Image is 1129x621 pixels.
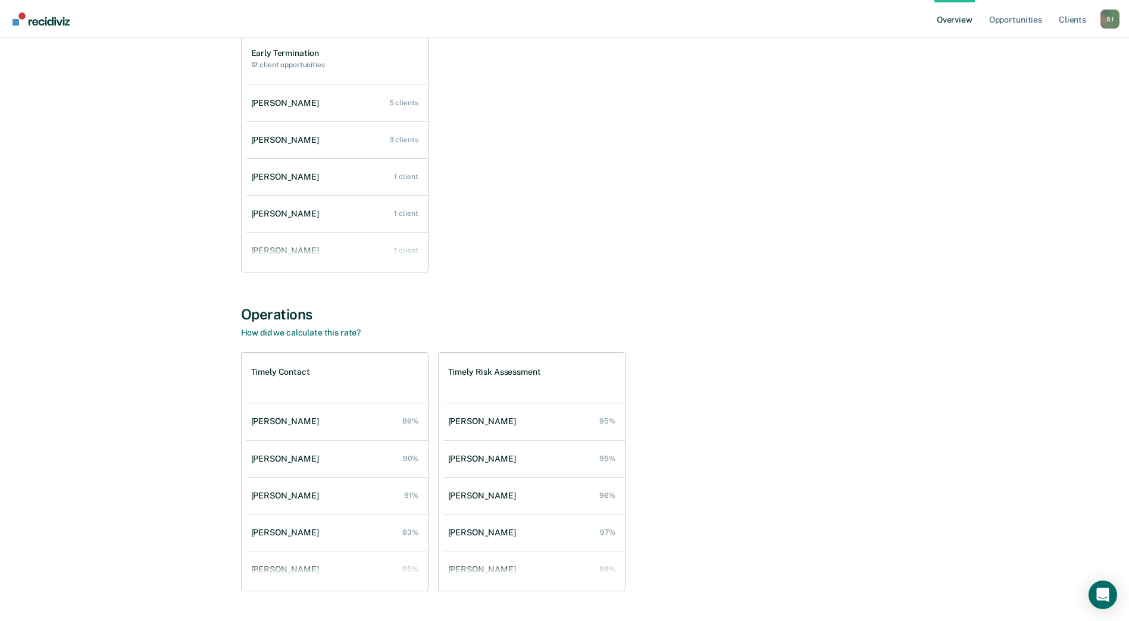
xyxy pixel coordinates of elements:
[251,416,324,426] div: [PERSON_NAME]
[251,48,325,58] h1: Early Termination
[246,86,428,120] a: [PERSON_NAME] 5 clients
[1100,10,1119,29] div: S J
[402,528,418,537] div: 93%
[448,564,521,575] div: [PERSON_NAME]
[443,516,625,550] a: [PERSON_NAME] 97%
[389,136,418,144] div: 3 clients
[599,565,615,573] div: 98%
[251,528,324,538] div: [PERSON_NAME]
[443,553,625,586] a: [PERSON_NAME] 98%
[251,454,324,464] div: [PERSON_NAME]
[246,160,428,194] a: [PERSON_NAME] 1 client
[12,12,70,26] img: Recidiviz
[599,491,615,500] div: 96%
[599,454,615,463] div: 95%
[394,246,418,255] div: 1 client
[389,99,418,107] div: 5 clients
[448,454,521,464] div: [PERSON_NAME]
[394,172,418,181] div: 1 client
[599,417,615,425] div: 95%
[403,454,418,463] div: 90%
[251,172,324,182] div: [PERSON_NAME]
[448,528,521,538] div: [PERSON_NAME]
[394,209,418,218] div: 1 client
[443,442,625,476] a: [PERSON_NAME] 95%
[402,417,418,425] div: 89%
[251,367,310,377] h1: Timely Contact
[246,123,428,157] a: [PERSON_NAME] 3 clients
[402,565,418,573] div: 95%
[251,61,325,69] h2: 12 client opportunities
[241,306,889,323] div: Operations
[251,98,324,108] div: [PERSON_NAME]
[251,246,324,256] div: [PERSON_NAME]
[404,491,418,500] div: 91%
[251,491,324,501] div: [PERSON_NAME]
[246,516,428,550] a: [PERSON_NAME] 93%
[251,209,324,219] div: [PERSON_NAME]
[448,367,541,377] h1: Timely Risk Assessment
[246,197,428,231] a: [PERSON_NAME] 1 client
[246,234,428,268] a: [PERSON_NAME] 1 client
[1089,581,1117,609] div: Open Intercom Messenger
[246,442,428,476] a: [PERSON_NAME] 90%
[246,553,428,586] a: [PERSON_NAME] 95%
[1100,10,1119,29] button: Profile dropdown button
[251,564,324,575] div: [PERSON_NAME]
[241,328,361,337] a: How did we calculate this rate?
[448,491,521,501] div: [PERSON_NAME]
[246,479,428,513] a: [PERSON_NAME] 91%
[443,404,625,438] a: [PERSON_NAME] 95%
[251,135,324,145] div: [PERSON_NAME]
[448,416,521,426] div: [PERSON_NAME]
[600,528,615,537] div: 97%
[443,479,625,513] a: [PERSON_NAME] 96%
[246,404,428,438] a: [PERSON_NAME] 89%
